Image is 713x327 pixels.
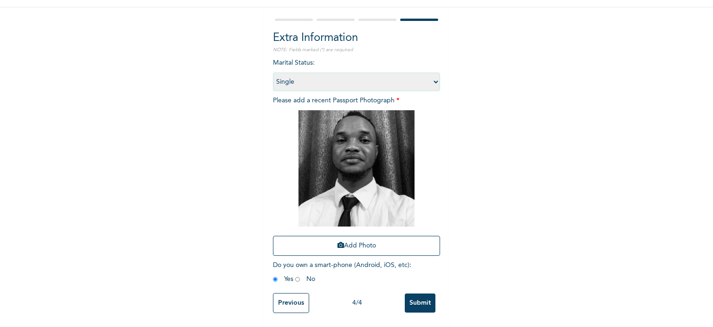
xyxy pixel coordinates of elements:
input: Previous [273,293,309,313]
img: Crop [298,110,415,227]
div: 4 / 4 [309,298,405,308]
p: NOTE: Fields marked (*) are required [273,47,440,53]
span: Please add a recent Passport Photograph [273,97,440,260]
span: Marital Status : [273,60,440,85]
span: Do you own a smart-phone (Android, iOS, etc) : Yes No [273,262,411,282]
h2: Extra Information [273,30,440,47]
input: Submit [405,294,435,313]
button: Add Photo [273,236,440,256]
